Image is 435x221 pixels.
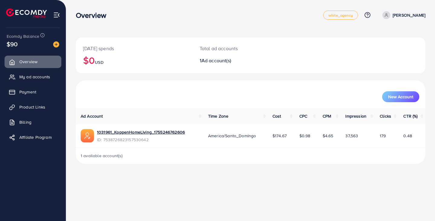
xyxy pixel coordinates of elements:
span: CTR (%) [403,113,417,119]
span: 37,563 [345,133,358,139]
img: menu [53,11,60,18]
a: Payment [5,86,61,98]
span: Ecomdy Balance [7,33,39,39]
span: Billing [19,119,31,125]
span: $4.65 [323,133,333,139]
img: image [53,41,59,47]
span: Product Links [19,104,45,110]
p: [PERSON_NAME] [393,11,425,19]
span: $174.67 [272,133,287,139]
span: 0.48 [403,133,412,139]
h2: $0 [83,54,185,66]
span: CPC [299,113,307,119]
button: New Account [382,91,419,102]
span: America/Santo_Domingo [208,133,256,139]
span: Overview [19,59,37,65]
span: 179 [380,133,386,139]
span: Payment [19,89,36,95]
span: Clicks [380,113,391,119]
span: ID: 7538726823157530642 [97,137,185,143]
a: Billing [5,116,61,128]
span: CPM [323,113,331,119]
img: logo [6,8,47,18]
span: USD [95,59,103,65]
a: Affiliate Program [5,131,61,143]
h2: 1 [200,58,272,63]
a: [PERSON_NAME] [380,11,425,19]
p: [DATE] spends [83,45,185,52]
img: ic-ads-acc.e4c84228.svg [81,129,94,142]
a: Overview [5,56,61,68]
a: white_agency [323,11,358,20]
a: Product Links [5,101,61,113]
span: My ad accounts [19,74,50,80]
span: Ad Account [81,113,103,119]
p: Total ad accounts [200,45,272,52]
span: 1 available account(s) [81,153,123,159]
span: New Account [388,95,413,99]
span: Cost [272,113,281,119]
h3: Overview [76,11,111,20]
span: white_agency [328,13,353,17]
span: Affiliate Program [19,134,52,140]
span: $90 [7,40,18,48]
span: Time Zone [208,113,228,119]
span: $0.98 [299,133,311,139]
a: My ad accounts [5,71,61,83]
span: Ad account(s) [201,57,231,64]
a: 1031961_KoppenHomeLiving_1755246762606 [97,129,185,135]
span: Impression [345,113,366,119]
